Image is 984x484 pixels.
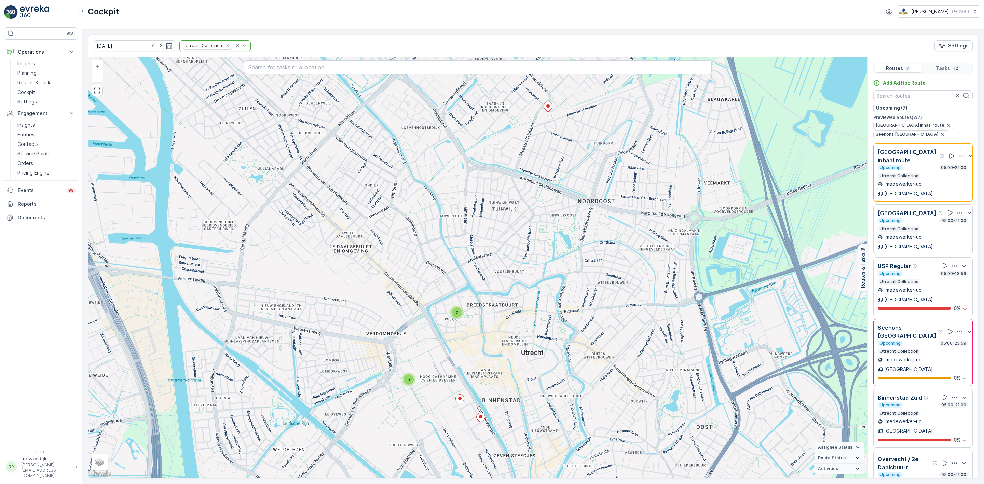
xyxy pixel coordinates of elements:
[21,462,72,479] p: [PERSON_NAME][EMAIL_ADDRESS][DOMAIN_NAME]
[884,428,933,434] p: [GEOGRAPHIC_DATA]
[948,42,969,49] p: Settings
[899,5,979,18] button: [PERSON_NAME](+02:00)
[20,5,49,19] img: logo_light-DOdMpM7g.png
[4,197,78,211] a: Reports
[924,395,929,400] div: Help Tooltip Icon
[938,210,943,216] div: Help Tooltip Icon
[15,168,78,178] a: Pricing Engine
[878,148,938,164] p: [GEOGRAPHIC_DATA] inhaal route
[15,158,78,168] a: Orders
[912,263,918,269] div: Help Tooltip Icon
[878,393,922,402] p: Binnenstad Zuid
[879,165,901,170] p: Upcoming
[939,153,945,159] div: Help Tooltip Icon
[873,104,910,112] button: Upcoming (7)
[4,5,18,19] img: logo
[954,375,961,382] p: 0 %
[15,97,78,107] a: Settings
[15,139,78,149] a: Contacts
[96,73,99,79] span: −
[884,234,921,240] p: medewerker-uc
[884,418,921,425] p: medewerker-uc
[878,262,911,270] p: USP Regular
[884,287,921,293] p: medewerker-uc
[90,469,112,478] a: Open this area in Google Maps (opens a new window)
[818,455,846,461] span: Route Status
[17,70,37,77] p: Planning
[938,329,943,334] div: Help Tooltip Icon
[4,455,78,479] button: RRriesvandijk[PERSON_NAME][EMAIL_ADDRESS][DOMAIN_NAME]
[884,356,921,363] p: medewerker-uc
[876,132,938,137] span: Seenons [GEOGRAPHIC_DATA]
[15,87,78,97] a: Cockpit
[815,442,864,453] summary: Assignee Status
[96,63,99,69] span: +
[17,160,33,167] p: Orders
[17,98,37,105] p: Settings
[952,9,969,14] p: ( +02:00 )
[456,310,458,315] span: 2
[18,49,64,55] p: Operations
[879,411,919,416] p: Utrecht Collection
[940,165,967,170] p: 05:00-22:00
[15,78,78,87] a: Routes & Tasks
[4,107,78,120] button: Engagement
[18,110,64,117] p: Engagement
[876,105,907,111] p: Upcoming (7)
[879,271,901,276] p: Upcoming
[879,472,901,478] p: Upcoming
[815,453,864,464] summary: Route Status
[4,450,78,454] span: v 1.51.1
[879,341,901,346] p: Upcoming
[954,437,961,443] p: 0 %
[94,40,175,51] input: dd/mm/yyyy
[402,373,415,386] div: 6
[18,187,63,194] p: Events
[15,120,78,130] a: Insights
[873,90,973,101] input: Search Routes
[878,455,931,471] p: Overvecht / 2e Daalsbuurt
[884,243,933,250] p: [GEOGRAPHIC_DATA]
[66,31,73,36] p: ⌘B
[941,472,967,478] p: 05:00-21:00
[934,40,973,51] button: Settings
[884,366,933,373] p: [GEOGRAPHIC_DATA]
[90,469,112,478] img: Google
[407,377,410,382] span: 6
[906,66,910,71] p: 7
[18,214,75,221] p: Documents
[879,173,919,179] p: Utrecht Collection
[17,89,35,96] p: Cockpit
[17,150,51,157] p: Service Points
[15,68,78,78] a: Planning
[17,79,53,86] p: Routes & Tasks
[92,454,107,469] a: Layers
[954,305,961,312] p: 0 %
[879,218,901,223] p: Upcoming
[940,341,967,346] p: 05:00-23:59
[88,6,119,17] p: Cockpit
[879,279,919,285] p: Utrecht Collection
[818,466,838,471] span: Activities
[815,464,864,474] summary: Activities
[936,65,950,72] p: Tasks
[883,80,926,86] p: Add Ad Hoc Route
[873,115,973,120] p: Previewed Routes ( 2 / 7 )
[884,296,933,303] p: [GEOGRAPHIC_DATA]
[941,402,967,408] p: 05:00-21:00
[92,71,102,82] a: Zoom Out
[876,123,944,128] span: [GEOGRAPHIC_DATA] inhaal route
[15,59,78,68] a: Insights
[878,209,937,217] p: [GEOGRAPHIC_DATA]
[244,60,712,74] input: Search for tasks or a location
[68,188,74,193] p: 99
[17,60,35,67] p: Insights
[886,65,903,72] p: Routes
[884,190,933,197] p: [GEOGRAPHIC_DATA]
[18,200,75,207] p: Reports
[940,271,967,276] p: 05:00-18:59
[15,149,78,158] a: Service Points
[17,169,50,176] p: Pricing Engine
[953,66,959,71] p: 12
[873,80,926,86] a: Add Ad Hoc Route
